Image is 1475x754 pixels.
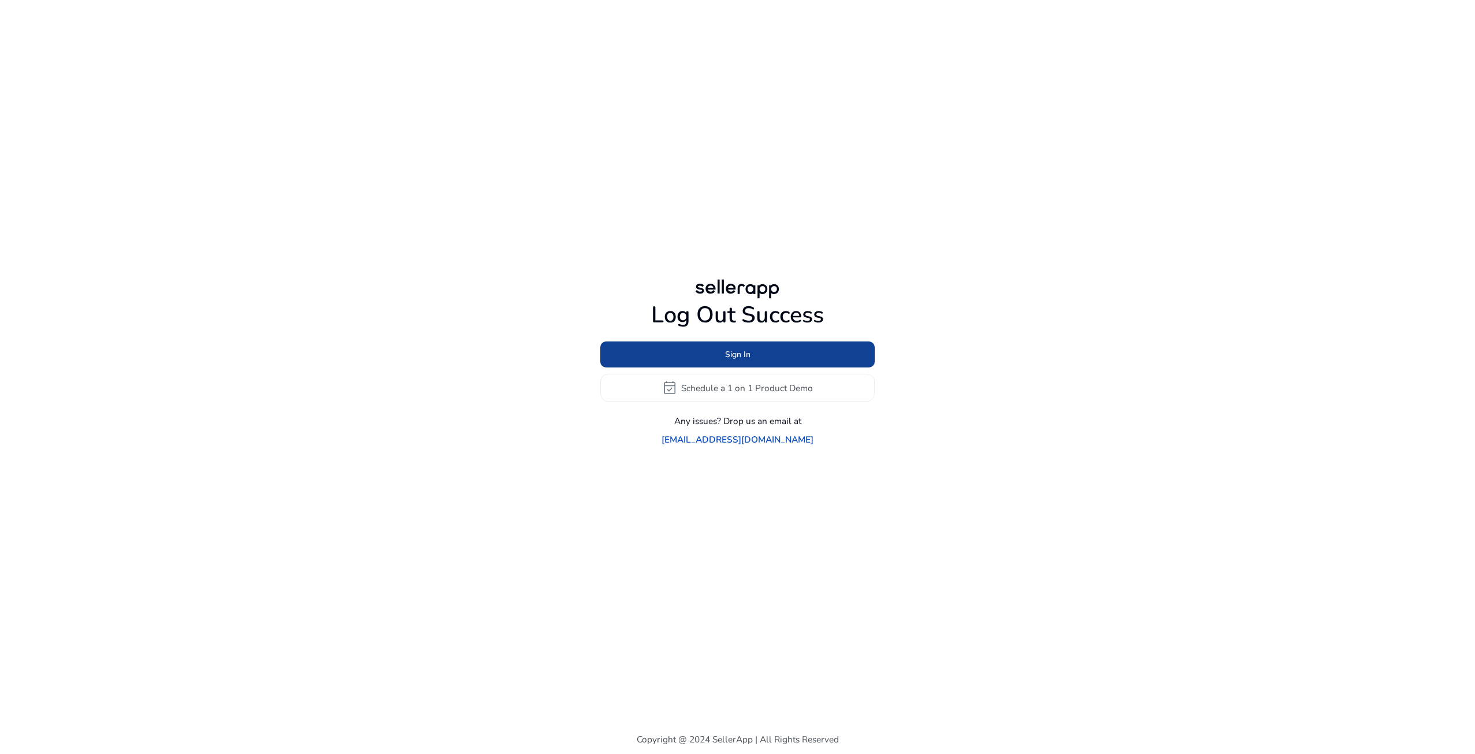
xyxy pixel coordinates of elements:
[674,414,801,428] p: Any issues? Drop us an email at
[600,341,875,367] button: Sign In
[600,374,875,402] button: event_availableSchedule a 1 on 1 Product Demo
[662,380,677,395] span: event_available
[600,302,875,329] h1: Log Out Success
[662,433,813,446] a: [EMAIL_ADDRESS][DOMAIN_NAME]
[725,348,750,361] span: Sign In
